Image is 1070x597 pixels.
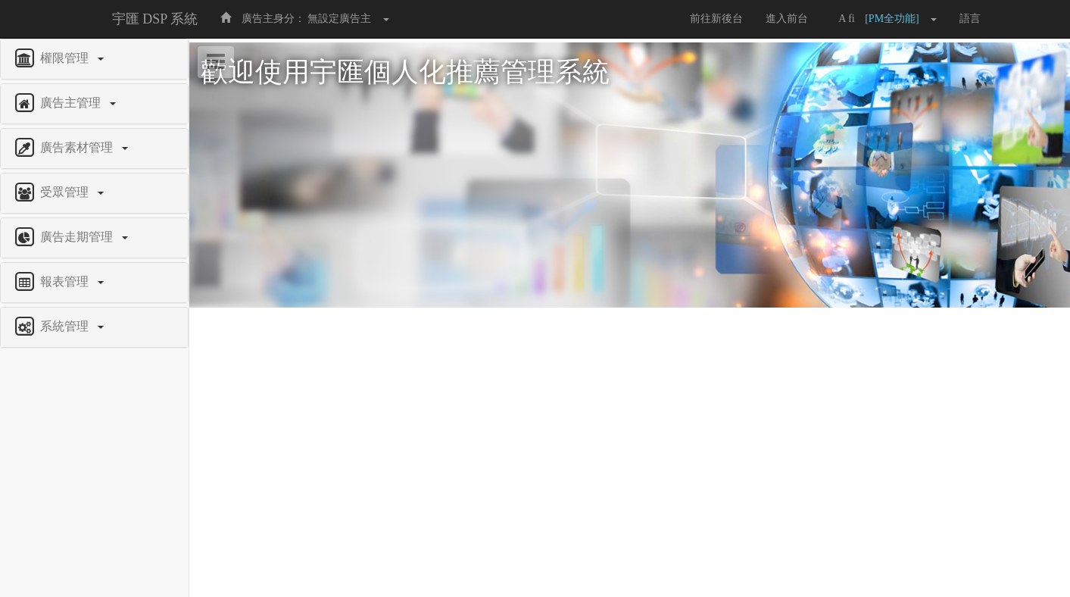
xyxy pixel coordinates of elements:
[242,13,305,24] span: 廣告主身分：
[12,47,176,71] a: 權限管理
[36,96,108,109] span: 廣告主管理
[36,186,96,198] span: 受眾管理
[831,13,862,24] span: A fi
[12,92,176,116] a: 廣告主管理
[36,275,96,288] span: 報表管理
[36,52,96,64] span: 權限管理
[36,230,120,243] span: 廣告走期管理
[12,315,176,339] a: 系統管理
[36,320,96,333] span: 系統管理
[12,226,176,250] a: 廣告走期管理
[865,13,927,24] span: [PM全功能]
[307,13,371,24] span: 無設定廣告主
[12,136,176,161] a: 廣告素材管理
[12,270,176,295] a: 報表管理
[201,58,1064,88] h1: 歡迎使用宇匯個人化推薦管理系統
[36,141,120,154] span: 廣告素材管理
[12,181,176,205] a: 受眾管理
